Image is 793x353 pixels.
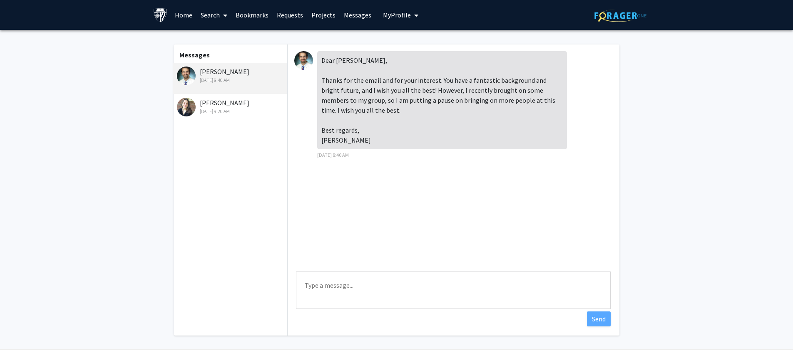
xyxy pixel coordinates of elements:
[177,98,286,115] div: [PERSON_NAME]
[6,316,35,347] iframe: Chat
[317,51,567,149] div: Dear [PERSON_NAME], Thanks for the email and for your interest. You have a fantastic background a...
[294,51,313,70] img: Yannis Paulus
[383,11,411,19] span: My Profile
[177,108,286,115] div: [DATE] 9:20 AM
[177,67,286,84] div: [PERSON_NAME]
[179,51,210,59] b: Messages
[307,0,340,30] a: Projects
[273,0,307,30] a: Requests
[177,98,196,116] img: Lucie Dequiedt
[587,311,611,326] button: Send
[317,152,349,158] span: [DATE] 8:40 AM
[296,272,611,309] textarea: Message
[340,0,375,30] a: Messages
[171,0,196,30] a: Home
[231,0,273,30] a: Bookmarks
[153,8,168,22] img: Johns Hopkins University Logo
[594,9,646,22] img: ForagerOne Logo
[196,0,231,30] a: Search
[177,67,196,85] img: Yannis Paulus
[177,77,286,84] div: [DATE] 8:40 AM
